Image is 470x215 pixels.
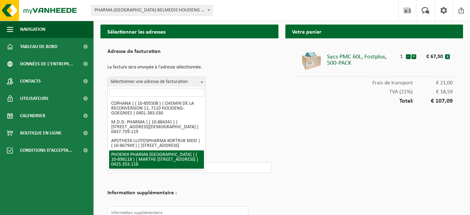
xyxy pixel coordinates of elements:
[285,25,463,38] h2: Votre panier
[108,77,205,87] span: Sélectionner une adresse de facturation
[107,62,272,73] p: La facture sera envoyée à l'adresse sélectionnée.
[100,25,278,38] h2: Sélectionner les adresses
[406,54,411,59] button: -
[109,99,204,118] li: COPHANA | ( 10-895508 ) | CHEMIN DE LA RECONVERSION 11, 7110 HOUDENG-GOEGNIES | 0401.383.030
[445,54,450,59] button: x
[20,55,73,73] span: Données de l'entrepr...
[20,124,62,142] span: Boutique en ligne
[91,5,213,16] span: PHARMA BELGIUM-BELMEDIS HOUDENG - HOUDENG-AIMERIES
[421,50,445,59] div: € 67,50
[301,50,322,71] img: 01-000493
[107,77,206,87] span: Sélectionner une adresse de facturation
[414,98,453,104] span: € 107,09
[107,190,177,199] h2: Information supplémentaire :
[292,95,456,104] div: Total:
[292,86,456,95] div: TVA (21%):
[109,118,204,137] li: M.D.D. PHARMA | ( 10-884341 ) | [STREET_ADDRESS][DEMOGRAPHIC_DATA] | 0437.759.119
[414,80,453,86] span: € 21,00
[411,54,416,59] button: +
[398,50,406,59] div: 1
[20,142,72,159] span: Conditions d'accepta...
[109,137,204,150] li: APOTHEEK LLOYDSPHARMA KORTRIJK MDD | ( 10-867949 ) | [STREET_ADDRESS]
[20,73,41,90] span: Contacts
[292,77,456,86] div: Frais de transport:
[414,89,453,95] span: € 18,59
[20,90,48,107] span: Utilisateurs
[20,107,45,124] span: Calendrier
[92,6,212,15] span: PHARMA BELGIUM-BELMEDIS HOUDENG - HOUDENG-AIMERIES
[107,49,272,58] h2: Adresse de facturation
[20,21,45,38] span: Navigation
[109,150,204,169] li: PHOENIX PHARMA [GEOGRAPHIC_DATA] | ( 10-898118 ) | MARTHE [STREET_ADDRESS] | 0425.353.116
[327,50,398,66] div: Sacs PMC 60L, Fostplus, 500-PACK
[20,38,57,55] span: Tableau de bord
